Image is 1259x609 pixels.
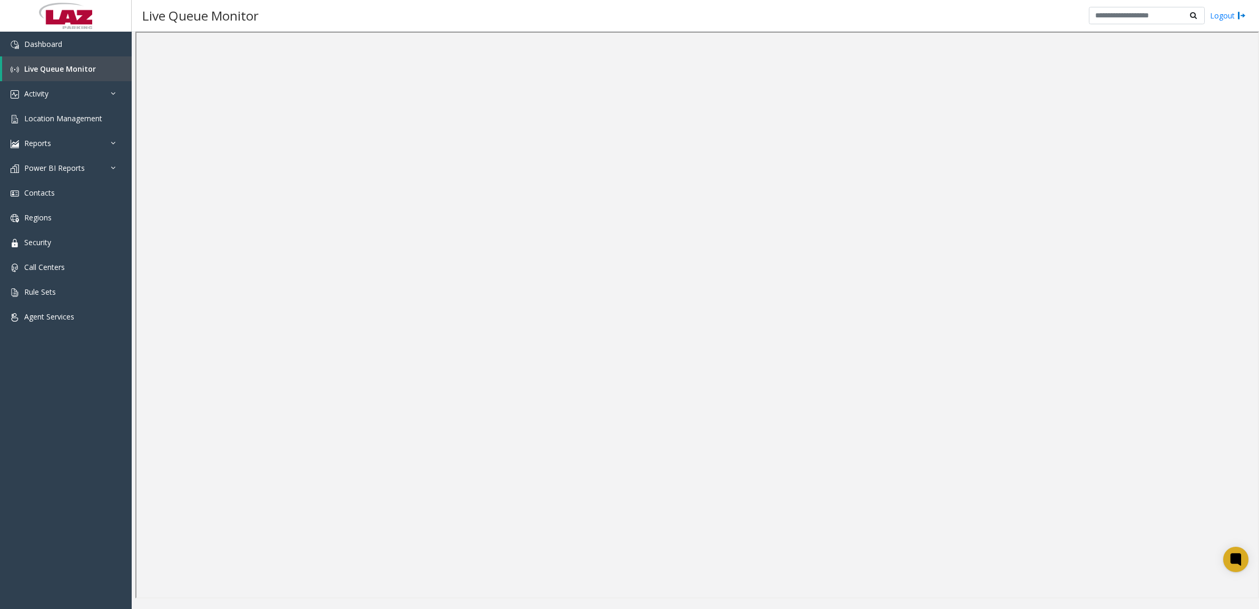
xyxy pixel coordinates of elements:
[11,115,19,123] img: 'icon'
[11,65,19,74] img: 'icon'
[24,312,74,322] span: Agent Services
[24,212,52,223] span: Regions
[24,39,62,49] span: Dashboard
[24,138,51,148] span: Reports
[24,188,55,198] span: Contacts
[137,3,264,28] h3: Live Queue Monitor
[11,313,19,322] img: 'icon'
[11,165,19,173] img: 'icon'
[11,140,19,148] img: 'icon'
[11,214,19,223] img: 'icon'
[11,239,19,247] img: 'icon'
[11,189,19,198] img: 'icon'
[24,163,85,173] span: Power BI Reports
[24,287,56,297] span: Rule Sets
[1210,10,1246,21] a: Logout
[11,288,19,297] img: 'icon'
[24,89,48,99] span: Activity
[11,90,19,99] img: 'icon'
[1237,10,1246,21] img: logout
[24,113,102,123] span: Location Management
[2,56,132,81] a: Live Queue Monitor
[24,262,65,272] span: Call Centers
[24,237,51,247] span: Security
[24,64,96,74] span: Live Queue Monitor
[11,41,19,49] img: 'icon'
[11,264,19,272] img: 'icon'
